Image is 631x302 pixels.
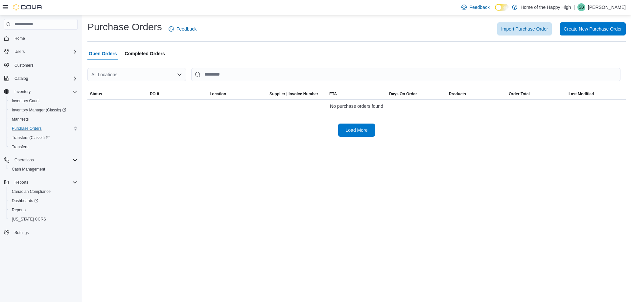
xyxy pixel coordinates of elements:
span: Cash Management [12,167,45,172]
a: Canadian Compliance [9,188,53,196]
a: Transfers (Classic) [7,133,80,142]
button: Customers [1,60,80,70]
span: Canadian Compliance [12,189,51,194]
button: Last Modified [566,89,626,99]
span: Dashboards [12,198,38,203]
span: Inventory Count [12,98,40,104]
button: Load More [338,124,375,137]
span: Customers [12,61,78,69]
button: Operations [1,155,80,165]
p: [PERSON_NAME] [588,3,626,11]
button: Catalog [1,74,80,83]
a: Dashboards [7,196,80,205]
p: | [573,3,575,11]
button: Settings [1,228,80,237]
span: Create New Purchase Order [564,26,622,32]
span: Settings [14,230,29,235]
button: [US_STATE] CCRS [7,215,80,224]
button: Days On Order [386,89,446,99]
button: Reports [1,178,80,187]
button: ETA [327,89,386,99]
button: Operations [12,156,36,164]
span: No purchase orders found [330,102,383,110]
span: Manifests [12,117,29,122]
div: Location [210,91,226,97]
button: Catalog [12,75,31,82]
span: Products [449,91,466,97]
button: Inventory [1,87,80,96]
span: Transfers (Classic) [9,134,78,142]
button: Canadian Compliance [7,187,80,196]
div: Sara Brown [577,3,585,11]
button: Order Total [506,89,566,99]
a: [US_STATE] CCRS [9,215,49,223]
h1: Purchase Orders [87,20,162,34]
a: Settings [12,229,31,237]
span: Reports [14,180,28,185]
span: Inventory Manager (Classic) [9,106,78,114]
p: Home of the Happy High [521,3,571,11]
a: Purchase Orders [9,125,44,132]
span: Dashboards [9,197,78,205]
span: Supplier | Invoice Number [269,91,318,97]
span: Last Modified [569,91,594,97]
span: PO # [150,91,159,97]
a: Feedback [166,22,199,35]
span: Customers [14,63,34,68]
span: Users [14,49,25,54]
span: [US_STATE] CCRS [12,217,46,222]
span: Days On Order [389,91,417,97]
span: Purchase Orders [9,125,78,132]
span: Transfers (Classic) [12,135,50,140]
span: Open Orders [89,47,117,60]
span: Manifests [9,115,78,123]
button: Cash Management [7,165,80,174]
span: Load More [346,127,368,133]
span: Completed Orders [125,47,165,60]
button: Home [1,34,80,43]
span: Order Total [509,91,530,97]
span: Inventory Manager (Classic) [12,107,66,113]
a: Transfers [9,143,31,151]
nav: Complex example [4,31,78,254]
button: Location [207,89,267,99]
a: Home [12,35,28,42]
span: SB [579,3,584,11]
span: Inventory [12,88,78,96]
button: Create New Purchase Order [560,22,626,35]
a: Customers [12,61,36,69]
input: Dark Mode [495,4,509,11]
button: Users [1,47,80,56]
span: Inventory [14,89,31,94]
span: Feedback [176,26,197,32]
button: Reports [12,178,31,186]
a: Cash Management [9,165,48,173]
button: Supplier | Invoice Number [267,89,327,99]
button: Inventory Count [7,96,80,105]
span: Reports [12,207,26,213]
button: Manifests [7,115,80,124]
button: Users [12,48,27,56]
span: Purchase Orders [12,126,42,131]
span: Inventory Count [9,97,78,105]
span: Home [14,36,25,41]
button: Purchase Orders [7,124,80,133]
span: Status [90,91,102,97]
a: Inventory Manager (Classic) [9,106,69,114]
span: Reports [12,178,78,186]
a: Inventory Manager (Classic) [7,105,80,115]
span: Reports [9,206,78,214]
span: Catalog [14,76,28,81]
button: Import Purchase Order [497,22,552,35]
span: Catalog [12,75,78,82]
span: Operations [12,156,78,164]
span: ETA [329,91,337,97]
a: Inventory Count [9,97,42,105]
input: This is a search bar. After typing your query, hit enter to filter the results lower in the page. [191,68,620,81]
button: Open list of options [177,72,182,77]
img: Cova [13,4,43,11]
span: Transfers [9,143,78,151]
button: Products [446,89,506,99]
